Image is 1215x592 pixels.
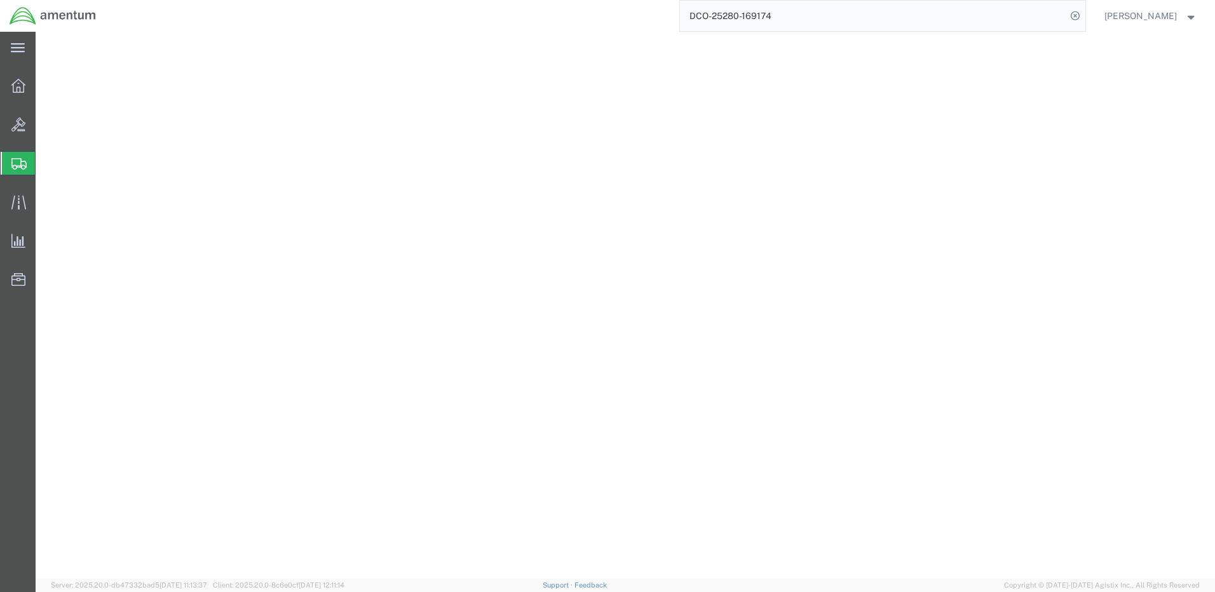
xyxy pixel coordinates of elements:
span: Copyright © [DATE]-[DATE] Agistix Inc., All Rights Reserved [1004,580,1200,591]
span: Judy Smith [1104,9,1177,23]
button: [PERSON_NAME] [1104,8,1198,24]
iframe: FS Legacy Container [36,32,1215,579]
span: [DATE] 12:11:14 [299,581,344,589]
span: [DATE] 11:13:37 [160,581,207,589]
a: Support [543,581,574,589]
input: Search for shipment number, reference number [680,1,1066,31]
span: Server: 2025.20.0-db47332bad5 [51,581,207,589]
img: logo [9,6,97,25]
a: Feedback [574,581,607,589]
span: Client: 2025.20.0-8c6e0cf [213,581,344,589]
